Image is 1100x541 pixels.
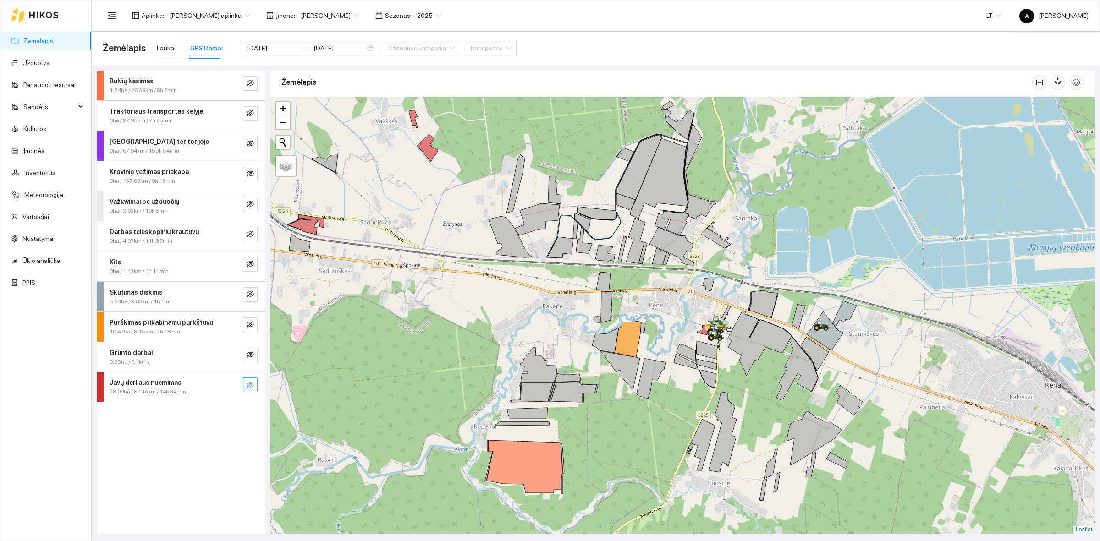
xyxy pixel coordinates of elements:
div: Javų derliaus nuėmimas28.09ha / 87.16km / 14h 34mineye-invisible [97,372,265,402]
span: Aplinka : [142,11,164,21]
span: 0ha / 92.95km / 7h 25min [110,116,173,125]
strong: Bulvių kasimas [110,77,154,85]
button: Initiate a new search [276,136,290,149]
span: eye-invisible [247,109,254,118]
div: Traktoriaus transportas kelyje0ha / 92.95km / 7h 25mineye-invisible [97,101,265,131]
span: eye-invisible [247,381,254,390]
span: Įmonė : [276,11,295,21]
span: 28.09ha / 87.16km / 14h 34min [110,388,186,396]
button: eye-invisible [243,76,258,91]
span: A [1025,9,1029,23]
button: eye-invisible [243,257,258,272]
strong: Kita [110,258,121,266]
div: Purškimas prikabinamu purkštuvu10.47ha / 8.15km / 1h 18mineye-invisible [97,312,265,342]
a: Leaflet [1076,526,1092,533]
span: shop [266,12,274,19]
div: Skutimas diskinis5.34ha / 9.83km / 1h 1mineye-invisible [97,282,265,311]
a: Nustatymai [22,235,55,242]
strong: [GEOGRAPHIC_DATA] teritorijoje [110,138,209,145]
span: LT [986,9,1001,22]
button: eye-invisible [243,317,258,332]
span: eye-invisible [247,170,254,179]
span: − [280,116,286,128]
strong: Krovinio vežimas priekaba [110,168,189,175]
a: Įmonės [23,147,44,154]
span: Sezonas : [385,11,412,21]
a: Meteorologija [24,191,63,198]
button: eye-invisible [243,287,258,302]
a: Vartotojai [22,213,49,220]
span: eye-invisible [247,79,254,88]
span: menu-fold [108,11,116,20]
div: Darbas teleskopiniu krautuvu0ha / 4.97km / 11h 35mineye-invisible [97,221,265,251]
a: Kultūros [23,125,46,132]
div: [GEOGRAPHIC_DATA] teritorijoje0ha / 67.94km / 159h 54mineye-invisible [97,131,265,161]
span: Jerzy Gvozdovicz aplinka [170,9,250,22]
strong: Traktoriaus transportas kelyje [110,108,203,115]
button: eye-invisible [243,197,258,211]
span: 0.05ha / 0.1km / [110,358,149,366]
span: Sandėlis [23,98,76,116]
span: column-width [1033,79,1046,86]
span: 0ha / 137.69km / 9h 13min [110,177,175,186]
a: Inventorius [24,169,55,176]
button: eye-invisible [243,106,258,121]
span: 5.34ha / 9.83km / 1h 1min [110,297,174,306]
span: + [280,103,286,114]
span: 0ha / 4.97km / 11h 35min [110,237,172,246]
button: eye-invisible [243,167,258,181]
strong: Purškimas prikabinamu purkštuvu [110,319,213,326]
div: Kita0ha / 1.43km / 4h 11mineye-invisible [97,251,265,281]
div: Krovinio vežimas priekaba0ha / 137.69km / 9h 13mineye-invisible [97,161,265,191]
div: Grunto darbai0.05ha / 0.1km /eye-invisible [97,342,265,372]
a: Žemėlapis [23,37,53,44]
span: Žemėlapis [103,41,146,55]
strong: Javų derliaus nuėmimas [110,379,181,386]
input: Pradžios data [247,43,299,53]
div: Laukai [157,43,176,53]
div: Žemėlapis [281,69,1032,95]
strong: Skutimas diskinis [110,289,162,296]
span: 1.54ha / 28.39km / 8h 2min [110,86,177,95]
input: Pabaigos data [313,43,365,53]
a: Zoom out [276,115,290,129]
button: menu-fold [103,6,121,25]
span: layout [132,12,139,19]
button: eye-invisible [243,227,258,241]
span: to [302,44,310,52]
div: Bulvių kasimas1.54ha / 28.39km / 8h 2mineye-invisible [97,71,265,100]
a: PPIS [22,279,35,286]
span: 0ha / 1.43km / 4h 11min [110,267,169,276]
span: eye-invisible [247,290,254,299]
strong: Darbas teleskopiniu krautuvu [110,228,199,235]
a: Panaudoti resursai [23,81,76,88]
div: Važiavimai be užduočių0ha / 2.02km / 10h 3mineye-invisible [97,191,265,221]
button: eye-invisible [243,137,258,151]
strong: Grunto darbai [110,349,153,356]
button: eye-invisible [243,377,258,392]
a: Ūkio analitika [22,257,60,264]
strong: Važiavimai be užduočių [110,198,179,205]
div: GPS Darbai [190,43,223,53]
button: column-width [1032,75,1047,90]
span: eye-invisible [247,321,254,329]
span: 0ha / 2.02km / 10h 3min [110,207,169,215]
span: 2025 [417,9,441,22]
span: Jerzy Gvozdovič [301,9,359,22]
a: Užduotys [22,59,49,66]
button: eye-invisible [243,348,258,362]
span: eye-invisible [247,140,254,148]
span: [PERSON_NAME] [1019,12,1089,19]
a: Zoom in [276,102,290,115]
a: Layers [276,156,296,176]
span: eye-invisible [247,200,254,209]
span: swap-right [302,44,310,52]
span: eye-invisible [247,351,254,360]
span: calendar [375,12,383,19]
span: eye-invisible [247,230,254,239]
span: 0ha / 67.94km / 159h 54min [110,147,179,155]
span: eye-invisible [247,260,254,269]
span: 10.47ha / 8.15km / 1h 18min [110,328,180,336]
